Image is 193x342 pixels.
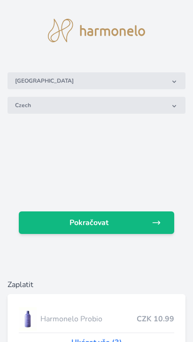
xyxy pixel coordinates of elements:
[15,77,169,85] span: [GEOGRAPHIC_DATA]
[15,101,169,109] span: Czech
[40,313,137,325] span: Harmonelo Probio
[8,279,185,290] h6: Zaplatit
[137,313,174,325] span: CZK 10.99
[48,19,146,42] img: logo.svg
[8,97,185,114] button: Czech
[26,217,152,228] span: Pokračovat
[8,72,185,89] button: [GEOGRAPHIC_DATA]
[19,307,37,331] img: CLEAN_PROBIO_se_stinem_x-lo.jpg
[19,211,174,234] a: Pokračovat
